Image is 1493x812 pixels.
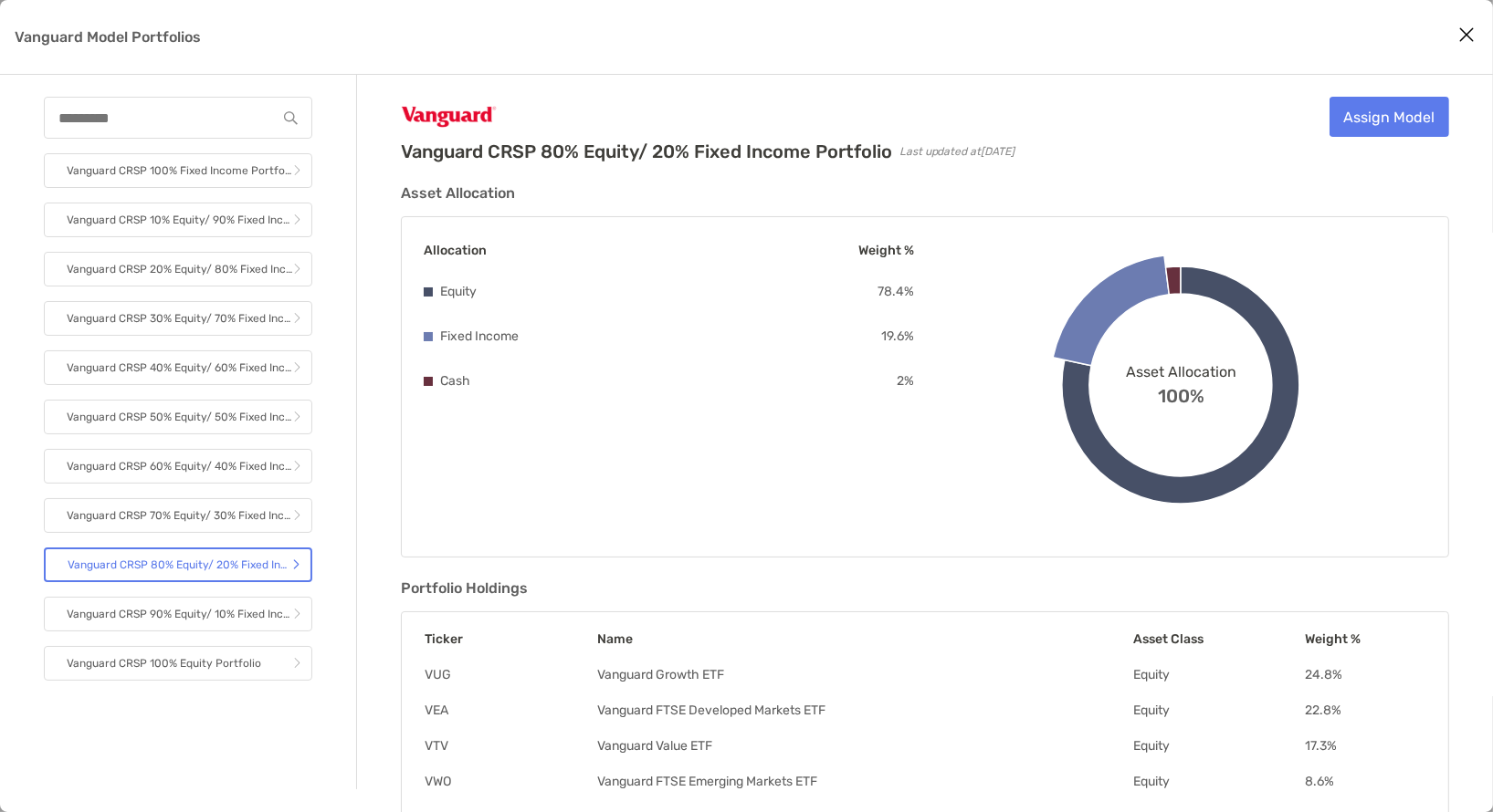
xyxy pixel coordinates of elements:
td: Vanguard Value ETF [596,737,1133,755]
p: 78.4 % [878,280,914,303]
td: Equity [1133,773,1304,790]
p: Vanguard CRSP 100% Fixed Income Portfolio [67,160,293,182]
img: Company Logo [401,97,497,133]
h3: Portfolio Holdings [401,579,1449,597]
th: Ticker [424,630,596,648]
p: Weight % [858,239,914,262]
button: Close modal [1453,22,1480,49]
a: Vanguard CRSP 50% Equity/ 50% Fixed Income Portfolio [44,400,312,434]
p: Cash [440,370,470,392]
span: Asset Allocation [1126,363,1236,380]
td: 24.8 % [1304,666,1426,683]
th: Weight % [1304,630,1426,648]
h3: Asset Allocation [401,184,1449,202]
span: 100% [1158,380,1204,407]
th: Name [596,630,1133,648]
td: Vanguard FTSE Emerging Markets ETF [596,773,1133,790]
a: Vanguard CRSP 60% Equity/ 40% Fixed Income Portfolio [44,449,312,484]
td: VUG [424,666,596,683]
td: Equity [1133,702,1304,719]
a: Vanguard CRSP 10% Equity/ 90% Fixed Income Portfolio [44,203,312,237]
a: Vanguard CRSP 80% Equity/ 20% Fixed Income Portfolio [44,547,312,582]
a: Vanguard CRSP 20% Equity/ 80% Fixed Income Portfolio [44,252,312,286]
a: Vanguard CRSP 100% Equity Portfolio [44,646,312,681]
p: Vanguard CRSP 30% Equity/ 70% Fixed Income Portfolio [67,307,293,330]
p: Vanguard CRSP 20% Equity/ 80% Fixed Income Portfolio [67,258,293,281]
td: 17.3 % [1304,737,1426,755]
p: Equity [440,280,477,303]
p: Vanguard CRSP 60% Equity/ 40% Fixed Income Portfolio [67,455,293,478]
span: Last updated at [DATE] [899,145,1015,158]
h2: Vanguard CRSP 80% Equity/ 20% Fixed Income Portfolio [401,141,892,162]
td: 22.8 % [1304,702,1426,719]
a: Vanguard CRSP 40% Equity/ 60% Fixed Income Portfolio [44,350,312,385]
td: VWO [424,773,596,790]
p: Vanguard CRSP 100% Equity Portfolio [67,652,261,675]
p: Vanguard CRSP 10% Equity/ 90% Fixed Income Portfolio [67,209,293,232]
td: Equity [1133,666,1304,683]
a: Assign Model [1330,97,1449,137]
p: 2 % [897,370,914,392]
p: Fixed Income [440,325,519,348]
a: Vanguard CRSP 90% Equity/ 10% Fixed Income Portfolio [44,597,312,631]
p: Vanguard CRSP 40% Equity/ 60% Fixed Income Portfolio [67,357,293,380]
td: Vanguard FTSE Developed Markets ETF [596,702,1133,719]
p: Vanguard CRSP 70% Equity/ 30% Fixed Income Portfolio [67,505,293,527]
td: VEA [424,702,596,719]
a: Vanguard CRSP 70% Equity/ 30% Fixed Income Portfolio [44,498,312,533]
a: Vanguard CRSP 30% Equity/ 70% Fixed Income Portfolio [44,301,312,336]
td: 8.6 % [1304,773,1426,790]
p: 19.6 % [881,325,914,348]
th: Asset Class [1133,630,1304,648]
td: VTV [424,737,596,755]
p: Vanguard Model Portfolios [15,26,201,48]
img: input icon [284,111,297,125]
a: Vanguard CRSP 100% Fixed Income Portfolio [44,153,312,188]
p: Vanguard CRSP 50% Equity/ 50% Fixed Income Portfolio [67,406,293,429]
p: Vanguard CRSP 90% Equity/ 10% Fixed Income Portfolio [67,603,293,626]
p: Vanguard CRSP 80% Equity/ 20% Fixed Income Portfolio [68,554,292,577]
td: Equity [1133,737,1304,755]
p: Allocation [424,239,487,262]
td: Vanguard Growth ETF [596,666,1133,683]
